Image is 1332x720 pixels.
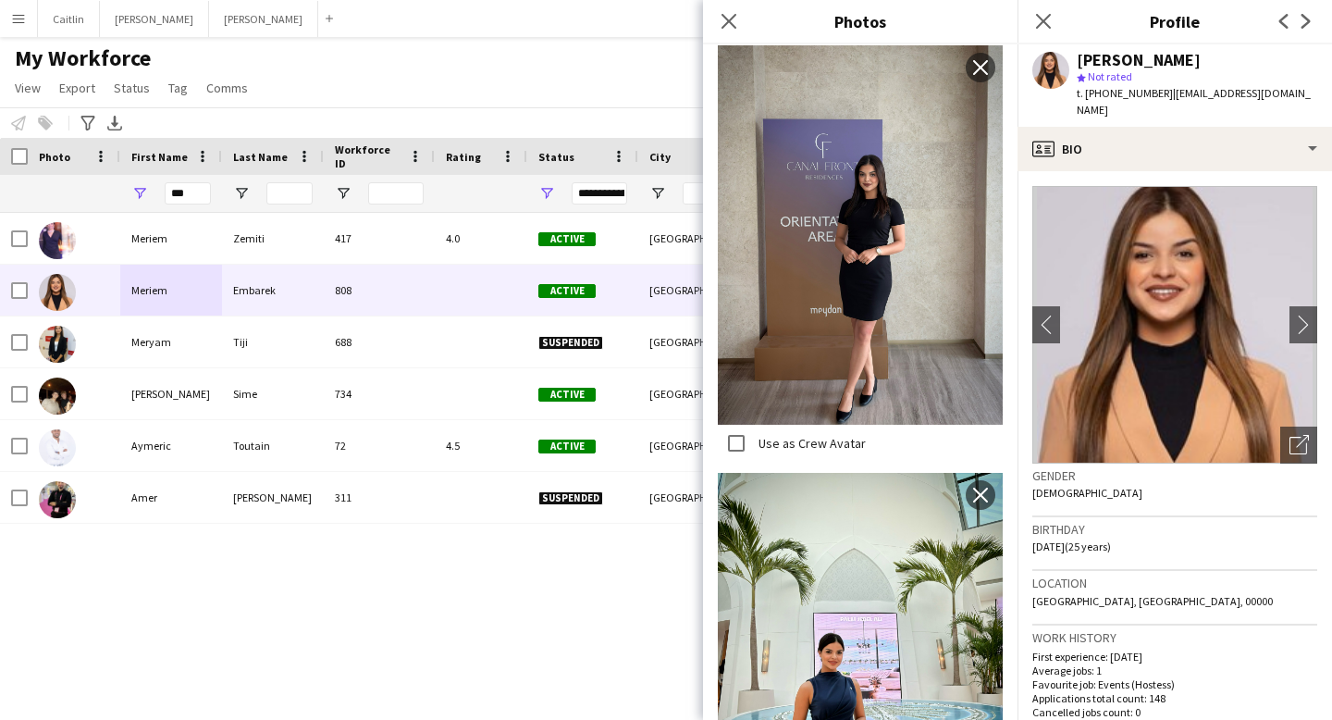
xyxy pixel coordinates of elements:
button: [PERSON_NAME] [209,1,318,37]
div: 808 [324,265,435,316]
span: Last Name [233,150,288,164]
div: 688 [324,317,435,367]
p: Favourite job: Events (Hostess) [1032,677,1317,691]
img: Meriem Zemiti [39,222,76,259]
span: View [15,80,41,96]
span: Active [538,284,596,298]
span: First Name [131,150,188,164]
a: View [7,76,48,100]
span: Status [114,80,150,96]
div: Tiji [222,317,324,367]
div: [PERSON_NAME] [120,368,222,419]
span: Active [538,440,596,453]
div: Toutain [222,420,324,471]
img: Crew avatar or photo [1032,186,1317,464]
span: Not rated [1088,69,1132,83]
div: Sime [222,368,324,419]
img: Amer Modrek [39,481,76,518]
span: Photo [39,150,70,164]
div: [PERSON_NAME] [222,472,324,523]
a: Tag [161,76,195,100]
input: City Filter Input [683,182,738,205]
div: Embarek [222,265,324,316]
h3: Profile [1017,9,1332,33]
img: Crew photo 997789 [718,45,1003,426]
div: Open photos pop-in [1280,427,1317,464]
span: Tag [168,80,188,96]
h3: Work history [1032,629,1317,646]
a: Comms [199,76,255,100]
h3: Photos [703,9,1017,33]
a: Export [52,76,103,100]
p: Average jobs: 1 [1032,664,1317,677]
div: [GEOGRAPHIC_DATA] [638,265,749,316]
span: City [649,150,671,164]
span: Rating [446,150,481,164]
span: t. [PHONE_NUMBER] [1077,86,1173,100]
span: Active [538,388,596,402]
app-action-btn: Export XLSX [104,112,126,134]
img: Meryam Tiji [39,326,76,363]
span: [DATE] (25 years) [1032,540,1111,553]
button: Caitlin [38,1,100,37]
div: Meriem [120,265,222,316]
app-action-btn: Advanced filters [77,112,99,134]
img: Meriem Embarek [39,274,76,311]
span: [GEOGRAPHIC_DATA], [GEOGRAPHIC_DATA], 00000 [1032,594,1273,608]
a: Status [106,76,157,100]
span: [DEMOGRAPHIC_DATA] [1032,486,1142,500]
span: Comms [206,80,248,96]
div: [PERSON_NAME] [1077,52,1201,68]
div: 734 [324,368,435,419]
span: Export [59,80,95,96]
p: Cancelled jobs count: 0 [1032,705,1317,719]
div: [GEOGRAPHIC_DATA] [638,317,749,367]
div: Meriem [120,213,222,264]
div: 417 [324,213,435,264]
input: Workforce ID Filter Input [368,182,424,205]
div: Bio [1017,127,1332,171]
button: Open Filter Menu [649,185,666,202]
div: 4.0 [435,213,527,264]
div: Aymeric [120,420,222,471]
span: Status [538,150,574,164]
h3: Gender [1032,467,1317,484]
span: Workforce ID [335,143,401,170]
p: First experience: [DATE] [1032,650,1317,664]
p: Applications total count: 148 [1032,691,1317,705]
div: [GEOGRAPHIC_DATA] [638,368,749,419]
div: [GEOGRAPHIC_DATA] [638,472,749,523]
button: Open Filter Menu [131,185,148,202]
span: Active [538,232,596,246]
div: Amer [120,472,222,523]
button: Open Filter Menu [233,185,250,202]
h3: Birthday [1032,521,1317,538]
button: [PERSON_NAME] [100,1,209,37]
div: Meryam [120,317,222,367]
img: Cameron Sime [39,378,76,415]
label: Use as Crew Avatar [755,435,866,452]
div: [GEOGRAPHIC_DATA] [638,213,749,264]
div: [GEOGRAPHIC_DATA] [638,420,749,471]
div: 4.5 [435,420,527,471]
span: Suspended [538,491,603,505]
div: Zemiti [222,213,324,264]
img: Aymeric Toutain [39,429,76,466]
h3: Location [1032,575,1317,591]
div: 311 [324,472,435,523]
span: | [EMAIL_ADDRESS][DOMAIN_NAME] [1077,86,1311,117]
span: Suspended [538,336,603,350]
button: Open Filter Menu [538,185,555,202]
div: 72 [324,420,435,471]
button: Open Filter Menu [335,185,351,202]
input: First Name Filter Input [165,182,211,205]
input: Last Name Filter Input [266,182,313,205]
span: My Workforce [15,44,151,72]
